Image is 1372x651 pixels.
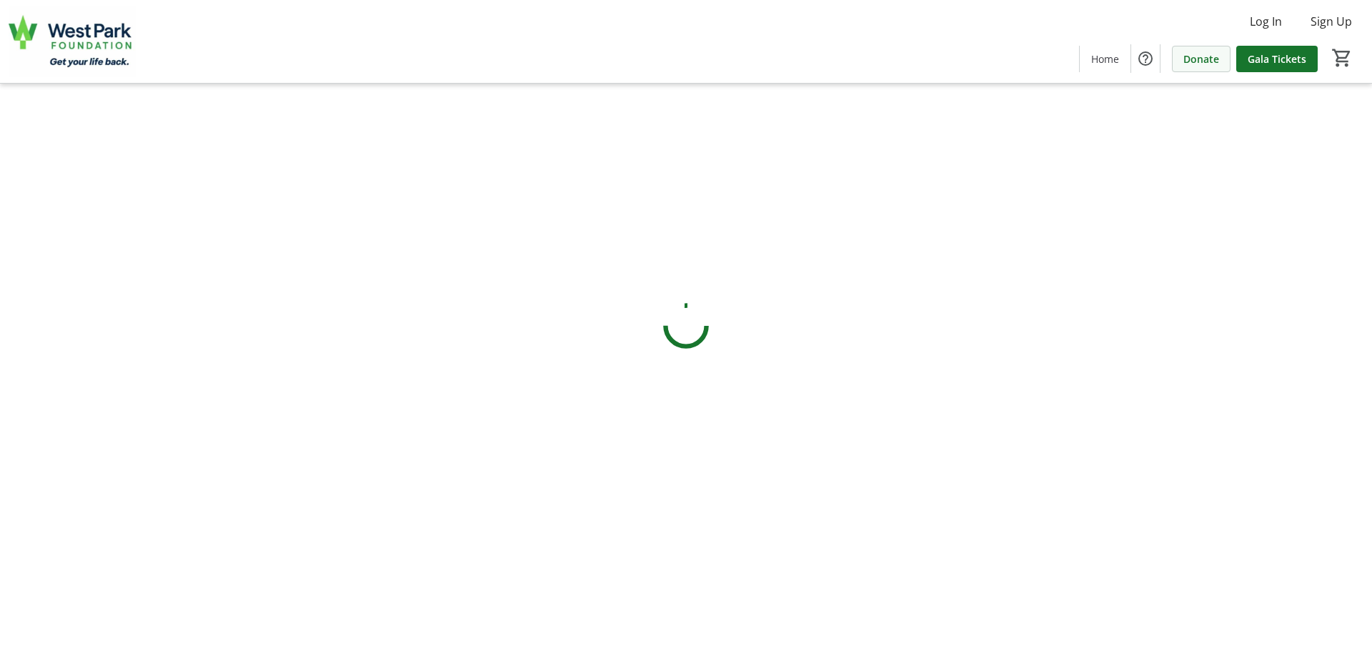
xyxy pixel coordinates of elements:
[1080,46,1130,72] a: Home
[1250,13,1282,30] span: Log In
[1329,45,1355,71] button: Cart
[1172,46,1231,72] a: Donate
[1236,46,1318,72] a: Gala Tickets
[1299,10,1363,33] button: Sign Up
[1131,44,1160,73] button: Help
[1238,10,1293,33] button: Log In
[1248,51,1306,66] span: Gala Tickets
[1183,51,1219,66] span: Donate
[1311,13,1352,30] span: Sign Up
[9,6,136,77] img: West Park Healthcare Centre Foundation's Logo
[1091,51,1119,66] span: Home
